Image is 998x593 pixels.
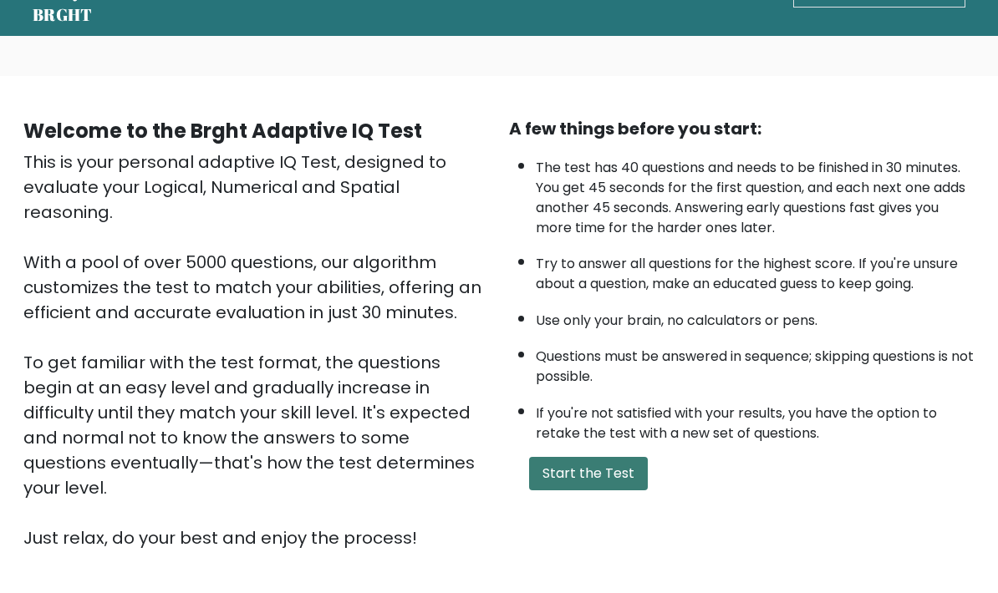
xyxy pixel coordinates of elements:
[509,117,975,142] div: A few things before you start:
[529,458,648,491] button: Start the Test
[536,150,975,239] li: The test has 40 questions and needs to be finished in 30 minutes. You get 45 seconds for the firs...
[536,396,975,444] li: If you're not satisfied with your results, you have the option to retake the test with a new set ...
[536,246,975,295] li: Try to answer all questions for the highest score. If you're unsure about a question, make an edu...
[23,118,422,145] b: Welcome to the Brght Adaptive IQ Test
[33,6,93,26] h5: BRGHT
[536,303,975,332] li: Use only your brain, no calculators or pens.
[536,339,975,388] li: Questions must be answered in sequence; skipping questions is not possible.
[23,150,489,551] div: This is your personal adaptive IQ Test, designed to evaluate your Logical, Numerical and Spatial ...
